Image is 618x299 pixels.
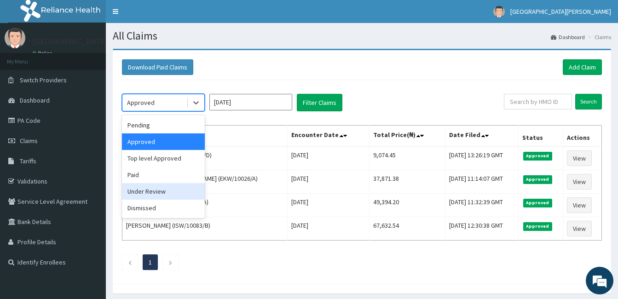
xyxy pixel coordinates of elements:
[122,117,205,133] div: Pending
[5,28,25,48] img: User Image
[53,91,127,184] span: We're online!
[567,150,592,166] a: View
[122,146,288,170] td: [PERSON_NAME] (SGB/10023/D)
[567,174,592,190] a: View
[288,170,370,194] td: [DATE]
[48,52,155,63] div: Chat with us now
[586,33,611,41] li: Claims
[563,59,602,75] a: Add Claim
[288,146,370,170] td: [DATE]
[17,46,37,69] img: d_794563401_company_1708531726252_794563401
[288,126,370,147] th: Encounter Date
[122,126,288,147] th: Name
[370,146,445,170] td: 9,074.45
[32,50,54,57] a: Online
[122,167,205,183] div: Paid
[113,30,611,42] h1: All Claims
[127,98,155,107] div: Approved
[168,258,173,266] a: Next page
[288,217,370,241] td: [DATE]
[122,133,205,150] div: Approved
[567,221,592,236] a: View
[122,59,193,75] button: Download Paid Claims
[563,126,601,147] th: Actions
[297,94,342,111] button: Filter Claims
[122,170,288,194] td: [PERSON_NAME] [PERSON_NAME] (EKW/10026/A)
[523,152,552,160] span: Approved
[523,199,552,207] span: Approved
[32,37,168,46] p: [GEOGRAPHIC_DATA][PERSON_NAME]
[445,126,519,147] th: Date Filed
[149,258,152,266] a: Page 1 is your current page
[510,7,611,16] span: [GEOGRAPHIC_DATA][PERSON_NAME]
[445,194,519,217] td: [DATE] 11:32:39 GMT
[551,33,585,41] a: Dashboard
[567,197,592,213] a: View
[519,126,563,147] th: Status
[20,96,50,104] span: Dashboard
[122,194,288,217] td: [PERSON_NAME] (LFL/10098/A)
[523,175,552,184] span: Approved
[151,5,173,27] div: Minimize live chat window
[493,6,505,17] img: User Image
[370,170,445,194] td: 37,871.38
[445,146,519,170] td: [DATE] 13:26:19 GMT
[20,157,36,165] span: Tariffs
[370,126,445,147] th: Total Price(₦)
[128,258,132,266] a: Previous page
[122,200,205,216] div: Dismissed
[122,183,205,200] div: Under Review
[20,76,67,84] span: Switch Providers
[370,194,445,217] td: 49,394.20
[445,170,519,194] td: [DATE] 11:14:07 GMT
[20,137,38,145] span: Claims
[445,217,519,241] td: [DATE] 12:30:38 GMT
[122,150,205,167] div: Top level Approved
[288,194,370,217] td: [DATE]
[209,94,292,110] input: Select Month and Year
[122,217,288,241] td: [PERSON_NAME] (ISW/10083/B)
[575,94,602,109] input: Search
[504,94,572,109] input: Search by HMO ID
[523,222,552,230] span: Approved
[370,217,445,241] td: 67,632.54
[5,201,175,233] textarea: Type your message and hit 'Enter'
